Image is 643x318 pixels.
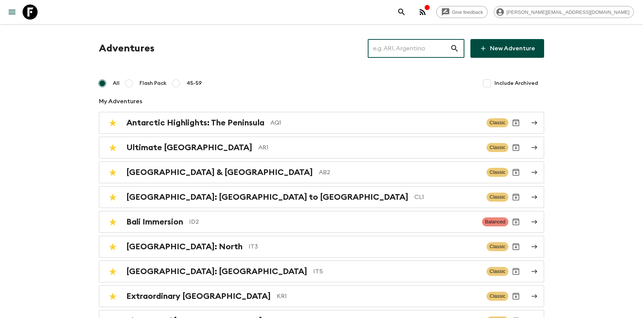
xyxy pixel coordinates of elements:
[126,118,264,128] h2: Antarctic Highlights: The Peninsula
[487,168,508,177] span: Classic
[508,289,523,304] button: Archive
[126,192,408,202] h2: [GEOGRAPHIC_DATA]: [GEOGRAPHIC_DATA] to [GEOGRAPHIC_DATA]
[368,38,450,59] input: e.g. AR1, Argentina
[487,267,508,276] span: Classic
[270,118,481,127] p: AQ1
[140,80,167,87] span: Flash Pack
[470,39,544,58] a: New Adventure
[99,112,544,134] a: Antarctic Highlights: The PeninsulaAQ1ClassicArchive
[126,217,183,227] h2: Bali Immersion
[126,143,252,152] h2: Ultimate [GEOGRAPHIC_DATA]
[508,214,523,229] button: Archive
[126,167,313,177] h2: [GEOGRAPHIC_DATA] & [GEOGRAPHIC_DATA]
[99,97,544,106] p: My Adventures
[5,5,20,20] button: menu
[508,140,523,155] button: Archive
[436,6,488,18] a: Give feedback
[99,211,544,233] a: Bali ImmersionID2BalancedArchive
[487,242,508,251] span: Classic
[99,186,544,208] a: [GEOGRAPHIC_DATA]: [GEOGRAPHIC_DATA] to [GEOGRAPHIC_DATA]CL1ClassicArchive
[487,118,508,127] span: Classic
[508,190,523,205] button: Archive
[258,143,481,152] p: AR1
[508,264,523,279] button: Archive
[99,236,544,258] a: [GEOGRAPHIC_DATA]: NorthIT3ClassicArchive
[508,115,523,130] button: Archive
[502,9,634,15] span: [PERSON_NAME][EMAIL_ADDRESS][DOMAIN_NAME]
[313,267,481,276] p: IT5
[494,6,634,18] div: [PERSON_NAME][EMAIL_ADDRESS][DOMAIN_NAME]
[448,9,487,15] span: Give feedback
[319,168,481,177] p: AB2
[99,161,544,183] a: [GEOGRAPHIC_DATA] & [GEOGRAPHIC_DATA]AB2ClassicArchive
[487,292,508,301] span: Classic
[189,217,476,226] p: ID2
[99,137,544,158] a: Ultimate [GEOGRAPHIC_DATA]AR1ClassicArchive
[494,80,538,87] span: Include Archived
[187,80,202,87] span: 45-59
[487,193,508,202] span: Classic
[126,291,271,301] h2: Extraordinary [GEOGRAPHIC_DATA]
[99,285,544,307] a: Extraordinary [GEOGRAPHIC_DATA]KR1ClassicArchive
[482,217,508,226] span: Balanced
[249,242,481,251] p: IT3
[277,292,481,301] p: KR1
[508,165,523,180] button: Archive
[99,41,155,56] h1: Adventures
[414,193,481,202] p: CL1
[113,80,120,87] span: All
[487,143,508,152] span: Classic
[508,239,523,254] button: Archive
[99,261,544,282] a: [GEOGRAPHIC_DATA]: [GEOGRAPHIC_DATA]IT5ClassicArchive
[394,5,409,20] button: search adventures
[126,267,307,276] h2: [GEOGRAPHIC_DATA]: [GEOGRAPHIC_DATA]
[126,242,243,252] h2: [GEOGRAPHIC_DATA]: North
